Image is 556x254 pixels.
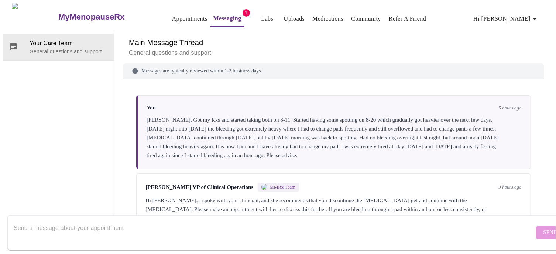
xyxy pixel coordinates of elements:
[281,11,308,26] button: Uploads
[261,14,273,24] a: Labs
[349,11,384,26] button: Community
[243,9,250,17] span: 1
[129,37,538,48] h6: Main Message Thread
[270,184,295,190] span: MMRx Team
[30,48,108,55] p: General questions and support
[351,14,381,24] a: Community
[312,14,343,24] a: Medications
[3,34,114,60] div: Your Care TeamGeneral questions and support
[12,3,57,31] img: MyMenopauseRx Logo
[386,11,429,26] button: Refer a Friend
[474,14,539,24] span: Hi [PERSON_NAME]
[30,39,108,48] span: Your Care Team
[255,11,279,26] button: Labs
[58,12,125,22] h3: MyMenopauseRx
[499,184,522,190] span: 3 hours ago
[172,14,207,24] a: Appointments
[145,184,253,190] span: [PERSON_NAME] VP of Clinical Operations
[123,63,544,79] div: Messages are typically reviewed within 1-2 business days
[261,184,267,190] img: MMRX
[14,221,534,244] textarea: Send a message about your appointment
[499,105,522,111] span: 5 hours ago
[210,11,244,27] button: Messaging
[284,14,305,24] a: Uploads
[145,196,522,223] div: Hi [PERSON_NAME], I spoke with your clinician, and she recommends that you discontinue the [MEDIC...
[471,11,542,26] button: Hi [PERSON_NAME]
[147,115,522,160] div: [PERSON_NAME], Got my Rxs and started taking both on 8-11. Started having some spotting on 8-20 w...
[309,11,346,26] button: Medications
[213,13,241,24] a: Messaging
[147,105,156,111] span: You
[169,11,210,26] button: Appointments
[389,14,426,24] a: Refer a Friend
[129,48,538,57] p: General questions and support
[57,4,154,30] a: MyMenopauseRx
